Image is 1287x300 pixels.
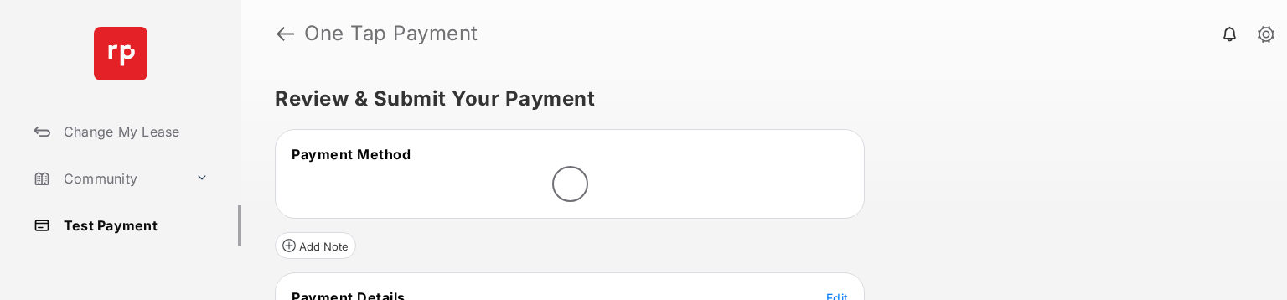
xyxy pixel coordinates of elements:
[275,232,356,259] button: Add Note
[292,146,411,163] span: Payment Method
[27,205,241,246] a: Test Payment
[27,158,189,199] a: Community
[304,23,478,44] strong: One Tap Payment
[94,27,147,80] img: svg+xml;base64,PHN2ZyB4bWxucz0iaHR0cDovL3d3dy53My5vcmcvMjAwMC9zdmciIHdpZHRoPSI2NCIgaGVpZ2h0PSI2NC...
[275,89,1240,109] h5: Review & Submit Your Payment
[27,111,241,152] a: Change My Lease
